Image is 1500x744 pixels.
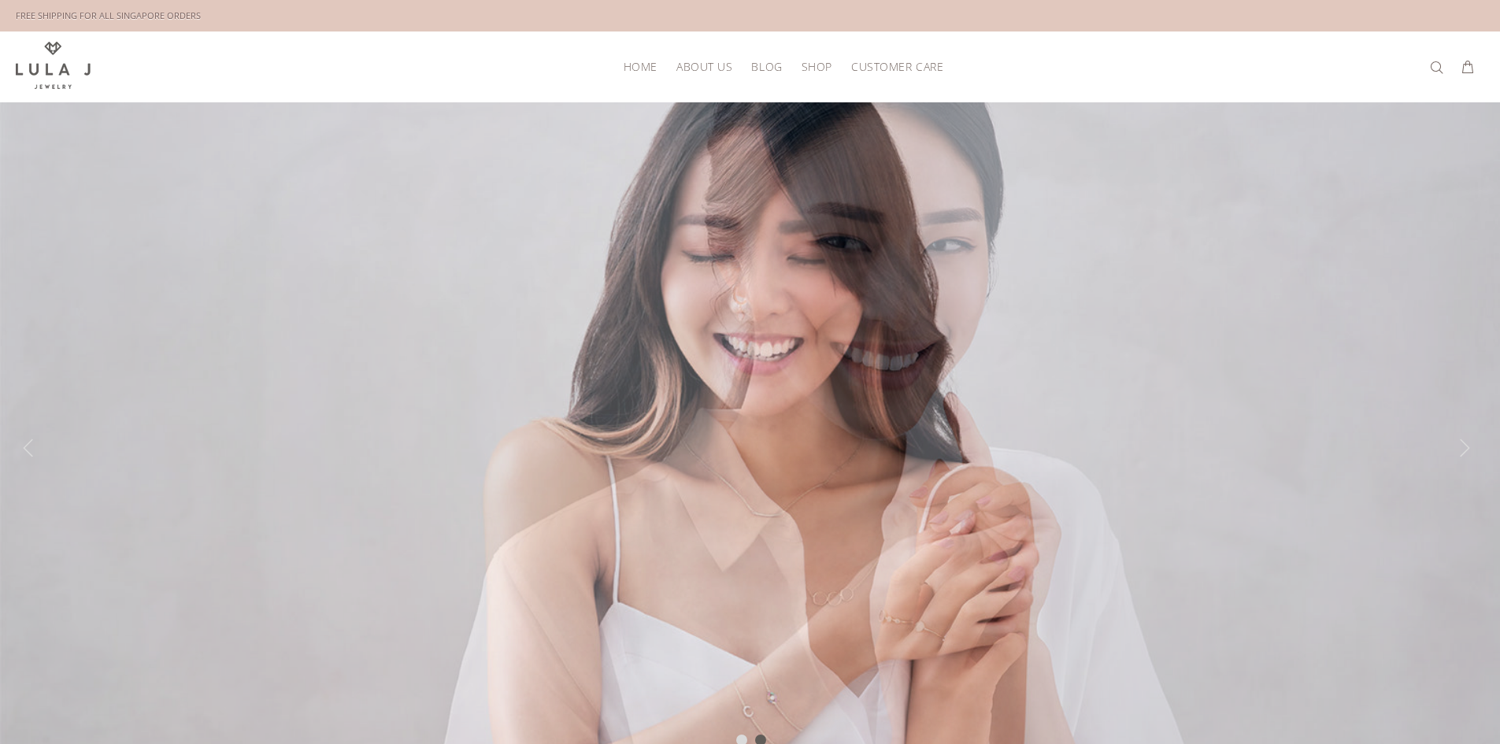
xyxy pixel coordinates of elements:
[624,61,657,72] span: HOME
[742,54,791,79] a: Blog
[676,61,732,72] span: About Us
[667,54,742,79] a: About Us
[751,61,782,72] span: Blog
[16,7,201,24] div: FREE SHIPPING FOR ALL SINGAPORE ORDERS
[802,61,832,72] span: Shop
[842,54,943,79] a: Customer Care
[614,54,667,79] a: HOME
[792,54,842,79] a: Shop
[851,61,943,72] span: Customer Care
